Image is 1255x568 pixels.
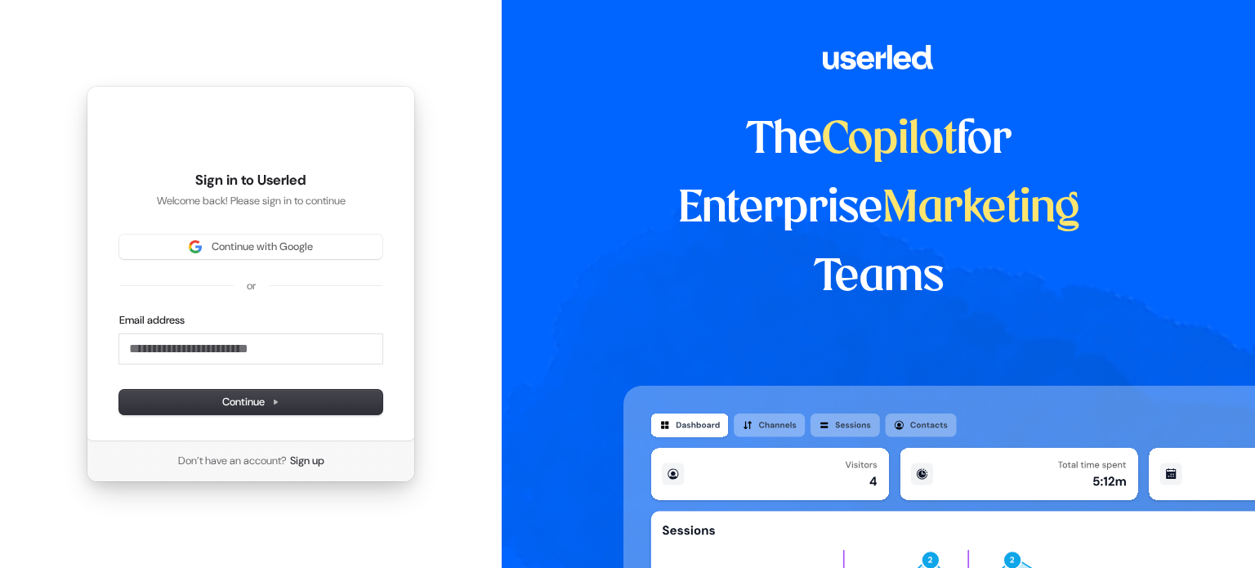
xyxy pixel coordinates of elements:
[119,194,382,208] p: Welcome back! Please sign in to continue
[623,106,1134,312] h1: The for Enterprise Teams
[222,395,279,409] span: Continue
[189,240,202,253] img: Sign in with Google
[290,454,324,468] a: Sign up
[822,119,957,162] span: Copilot
[119,235,382,259] button: Sign in with GoogleContinue with Google
[212,239,313,254] span: Continue with Google
[247,279,256,293] p: or
[119,171,382,190] h1: Sign in to Userled
[178,454,287,468] span: Don’t have an account?
[882,188,1080,230] span: Marketing
[119,313,185,328] label: Email address
[119,390,382,414] button: Continue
